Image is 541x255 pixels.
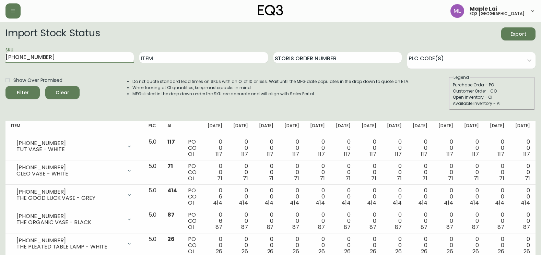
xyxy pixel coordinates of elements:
span: 414 [470,199,479,207]
span: Export [507,30,530,38]
div: 0 0 [515,212,530,230]
span: 71 [499,174,504,182]
span: 87 [395,223,402,231]
span: 414 [167,186,177,194]
div: 0 0 [284,236,299,255]
span: 87 [446,223,453,231]
span: 117 [292,150,299,158]
div: 0 6 [208,187,222,206]
div: 0 0 [233,187,248,206]
div: 0 0 [413,236,427,255]
td: 5.0 [143,209,162,233]
div: Available Inventory - AI [453,100,531,107]
div: TUT VASE - WHITE [16,146,122,153]
div: 0 0 [259,139,274,157]
span: 117 [267,150,274,158]
span: 71 [217,174,222,182]
div: Customer Order - CO [453,88,531,94]
div: 0 0 [438,163,453,182]
div: 0 0 [233,163,248,182]
div: 0 0 [515,187,530,206]
span: 87 [215,223,222,231]
span: 414 [213,199,222,207]
div: 0 0 [387,163,402,182]
span: Show Over Promised [13,77,62,84]
div: Open Inventory - OI [453,94,531,100]
div: 0 0 [284,212,299,230]
span: 71 [371,174,376,182]
span: 87 [497,223,504,231]
div: 0 0 [515,139,530,157]
span: OI [188,150,194,158]
span: 117 [344,150,351,158]
div: 0 0 [413,163,427,182]
div: 0 0 [464,187,479,206]
span: 87 [267,223,274,231]
div: 0 0 [310,187,325,206]
span: 87 [241,223,248,231]
span: 87 [523,223,530,231]
div: 0 0 [515,163,530,182]
div: 0 0 [413,139,427,157]
th: [DATE] [381,121,407,136]
legend: Legend [453,74,470,81]
span: 71 [525,174,530,182]
th: [DATE] [228,121,254,136]
span: 414 [392,199,402,207]
div: [PHONE_NUMBER] [16,165,122,171]
span: 117 [421,150,427,158]
span: 414 [521,199,530,207]
div: THE ORGANIC VASE - BLACK [16,219,122,226]
div: 0 0 [284,187,299,206]
div: 0 0 [362,139,376,157]
span: 117 [167,138,175,146]
div: [PHONE_NUMBER] [16,140,122,146]
span: 414 [418,199,427,207]
span: 414 [316,199,325,207]
div: 0 0 [310,236,325,255]
li: MFGs listed in the drop down under the SKU are accurate and will align with Sales Portal. [132,91,410,97]
div: 0 0 [387,187,402,206]
span: 87 [421,223,427,231]
div: [PHONE_NUMBER]THE GOOD LUCK VASE - GREY [11,187,138,203]
button: Export [501,27,536,40]
img: 61e28cffcf8cc9f4e300d877dd684943 [450,4,464,18]
span: 71 [269,174,274,182]
span: 117 [497,150,504,158]
th: [DATE] [279,121,305,136]
h5: eq3 [GEOGRAPHIC_DATA] [470,12,525,16]
span: 117 [395,150,402,158]
button: Filter [5,86,40,99]
th: [DATE] [459,121,484,136]
div: 0 0 [464,163,479,182]
span: 414 [367,199,376,207]
span: OI [188,174,194,182]
span: OI [188,223,194,231]
span: Maple Lai [470,6,497,12]
th: Item [5,121,143,136]
div: [PHONE_NUMBER]CLEO VASE - WHITE [11,163,138,178]
div: 0 0 [362,212,376,230]
div: 0 0 [362,163,376,182]
div: 0 0 [362,236,376,255]
div: 0 0 [387,212,402,230]
span: 117 [523,150,530,158]
span: 117 [369,150,376,158]
div: [PHONE_NUMBER]THE PLEATED TABLE LAMP - WHITE [11,236,138,251]
th: [DATE] [510,121,536,136]
th: [DATE] [305,121,330,136]
li: Do not quote standard lead times on SKUs with an OI of 10 or less. Wait until the MFG date popula... [132,78,410,85]
div: 0 0 [336,139,351,157]
div: [PHONE_NUMBER]THE ORGANIC VASE - BLACK [11,212,138,227]
th: [DATE] [202,121,228,136]
th: [DATE] [433,121,459,136]
button: Clear [45,86,80,99]
li: When looking at OI quantities, keep masterpacks in mind. [132,85,410,91]
div: 0 0 [233,139,248,157]
span: 414 [239,199,248,207]
span: 414 [444,199,453,207]
div: 0 0 [284,163,299,182]
span: 71 [474,174,479,182]
div: 0 0 [336,236,351,255]
span: 71 [422,174,427,182]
